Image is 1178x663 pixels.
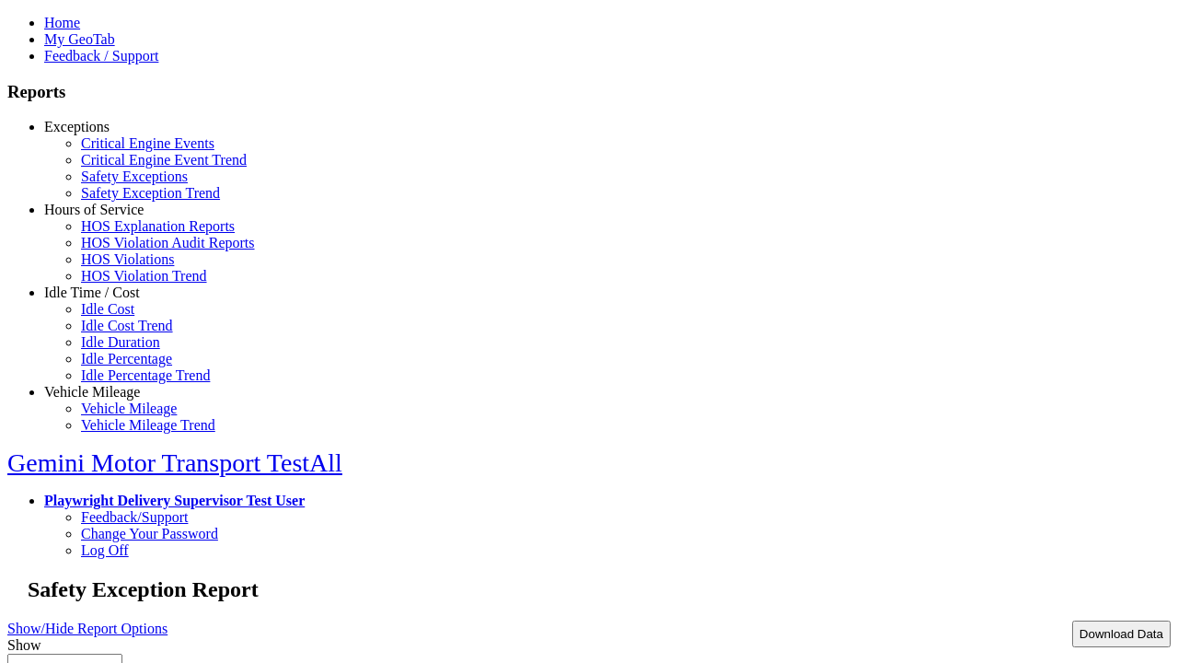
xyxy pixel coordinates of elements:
a: Vehicle Mileage [44,384,140,400]
a: Hours of Service [44,202,144,217]
button: Download Data [1072,621,1171,647]
a: Idle Cost [81,301,134,317]
a: HOS Explanation Reports [81,218,235,234]
h2: Safety Exception Report [28,577,1171,602]
a: Safety Exception Trend [81,185,220,201]
a: Feedback / Support [44,48,158,64]
a: HOS Violations [81,251,174,267]
a: Vehicle Mileage [81,401,177,416]
a: Idle Time / Cost [44,285,140,300]
a: Playwright Delivery Supervisor Test User [44,493,305,508]
a: Idle Duration [81,334,160,350]
label: Show [7,637,40,653]
a: Exceptions [44,119,110,134]
a: HOS Violation Audit Reports [81,235,255,250]
a: Safety Exceptions [81,169,188,184]
a: Log Off [81,542,129,558]
a: Change Your Password [81,526,218,541]
a: Idle Percentage [81,351,172,366]
a: Home [44,15,80,30]
a: My GeoTab [44,31,115,47]
a: Vehicle Mileage Trend [81,417,215,433]
a: Feedback/Support [81,509,188,525]
h3: Reports [7,82,1171,102]
a: Show/Hide Report Options [7,616,167,641]
a: Critical Engine Events [81,135,214,151]
a: Gemini Motor Transport TestAll [7,448,342,477]
a: Idle Cost Trend [81,318,173,333]
a: Critical Engine Event Trend [81,152,247,168]
a: HOS Violation Trend [81,268,207,284]
a: Idle Percentage Trend [81,367,210,383]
